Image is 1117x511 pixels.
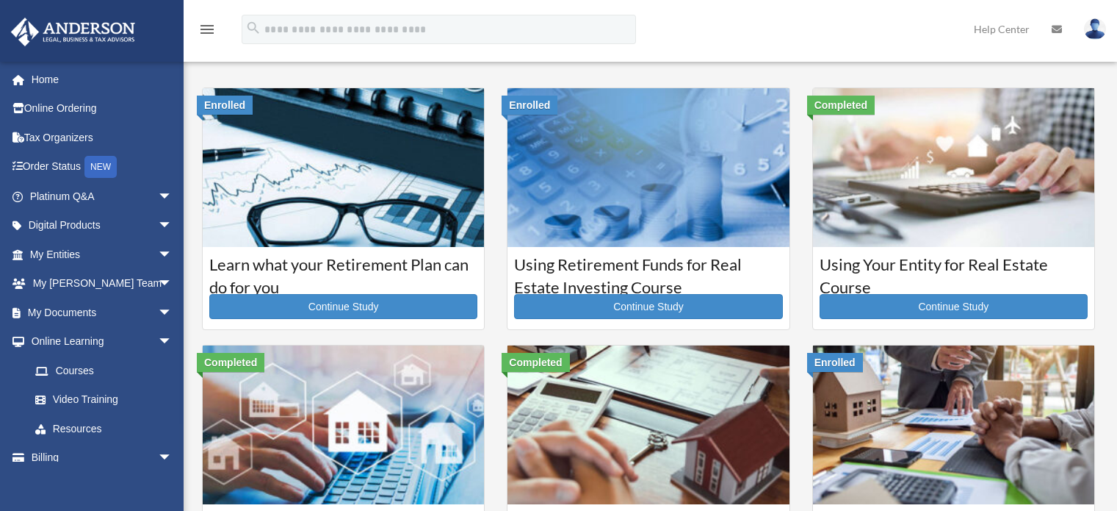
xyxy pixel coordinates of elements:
div: Completed [197,353,264,372]
a: Resources [21,414,195,443]
div: Enrolled [197,96,253,115]
span: arrow_drop_down [158,327,187,357]
a: Billingarrow_drop_down [10,443,195,473]
span: arrow_drop_down [158,240,187,270]
a: Continue Study [209,294,477,319]
img: Anderson Advisors Platinum Portal [7,18,140,46]
span: arrow_drop_down [158,443,187,474]
a: Continue Study [514,294,782,319]
span: arrow_drop_down [158,298,187,328]
i: menu [198,21,216,38]
a: My Documentsarrow_drop_down [10,298,195,327]
a: Platinum Q&Aarrow_drop_down [10,182,195,211]
a: Home [10,65,195,94]
i: search [245,20,261,36]
a: menu [198,26,216,38]
a: Order StatusNEW [10,152,195,182]
div: Enrolled [807,353,863,372]
a: My Entitiesarrow_drop_down [10,240,195,269]
h3: Using Your Entity for Real Estate Course [820,254,1088,290]
span: arrow_drop_down [158,182,187,212]
a: Online Learningarrow_drop_down [10,327,195,357]
div: Enrolled [502,96,557,115]
span: arrow_drop_down [158,269,187,299]
a: Video Training [21,385,195,415]
a: My [PERSON_NAME] Teamarrow_drop_down [10,269,195,299]
div: NEW [84,156,117,178]
h3: Learn what your Retirement Plan can do for you [209,254,477,290]
h3: Using Retirement Funds for Real Estate Investing Course [514,254,782,290]
a: Online Ordering [10,94,195,124]
img: User Pic [1084,18,1106,40]
a: Courses [21,356,187,385]
a: Continue Study [820,294,1088,319]
span: arrow_drop_down [158,211,187,241]
a: Digital Productsarrow_drop_down [10,211,195,240]
div: Completed [502,353,569,372]
a: Tax Organizers [10,123,195,152]
div: Completed [807,96,875,115]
